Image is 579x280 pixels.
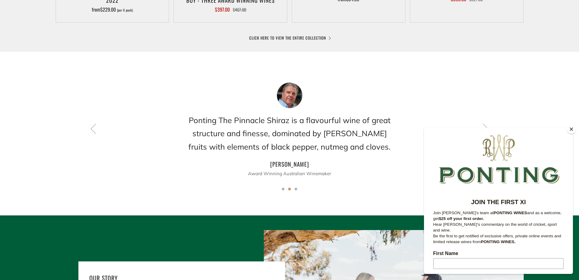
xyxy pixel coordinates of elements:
button: 2 [288,188,291,190]
input: Subscribe [9,200,140,211]
strong: $25 off your first order. [15,89,60,93]
span: We will send you a confirmation email to subscribe. I agree to sign up to the Ponting Wines newsl... [9,218,136,245]
span: $229.00 [100,6,116,13]
h4: [PERSON_NAME] [186,159,393,169]
span: $467.00 [233,6,246,13]
p: Be the first to get notified of exclusive offers, private online events and limited release wines... [9,105,140,117]
strong: PONTING WINES [70,83,103,87]
h2: Ponting The Pinnacle Shiraz is a flavourful wine of great structure and finesse, dominated by [PE... [186,114,393,153]
span: from [92,6,133,13]
strong: PONTING WINES. [57,112,91,116]
button: Close [567,125,576,134]
p: Join [PERSON_NAME]'s team at and as a welcome, get [9,82,140,94]
button: 1 [282,188,284,190]
a: CLICK HERE TO VIEW THE ENTIRE COLLECTION [249,35,330,41]
label: Last Name [9,149,140,156]
label: First Name [9,123,140,130]
span: $397.00 [215,6,230,13]
span: (per 6 pack) [117,9,133,12]
strong: JOIN THE FIRST XI [47,71,102,78]
p: Award Winning Australian Winemaker [186,169,393,178]
p: Hear [PERSON_NAME]'s commentary on the world of cricket, sport and wine. [9,94,140,105]
button: 3 [295,188,297,190]
label: Email [9,174,140,182]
